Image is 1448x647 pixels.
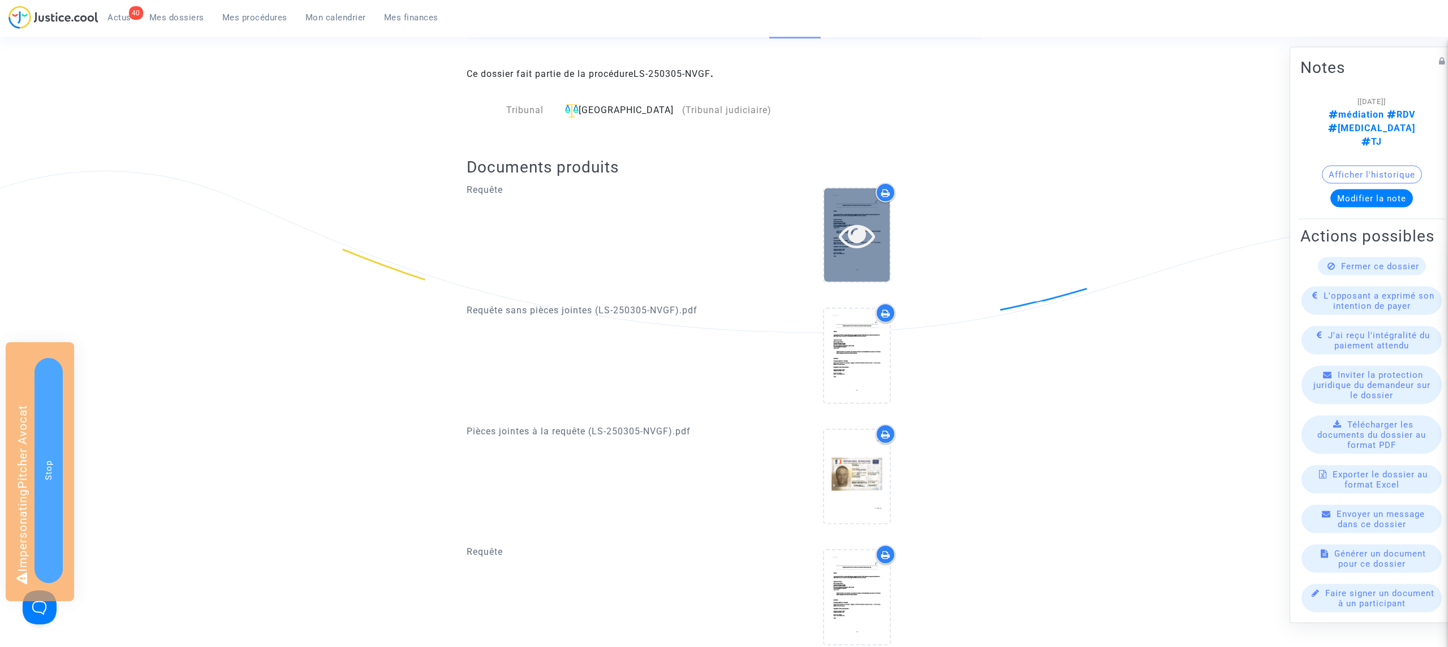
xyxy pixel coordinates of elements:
span: Faire signer un document à un participant [1325,588,1434,609]
span: Mon calendrier [305,12,366,23]
a: Mes procédures [213,9,296,26]
button: Stop [35,358,63,583]
a: Mes finances [375,9,447,26]
h2: Notes [1300,58,1443,77]
p: Pièces jointes à la requête (LS-250305-NVGF).pdf [467,424,716,438]
a: Mon calendrier [296,9,375,26]
div: Impersonating [6,342,74,601]
span: (Tribunal judiciaire) [682,105,772,115]
div: 40 [129,6,143,20]
span: RDV [1384,109,1415,120]
span: Mes finances [384,12,438,23]
p: Requête sans pièces jointes (LS-250305-NVGF).pdf [467,303,716,317]
span: Fermer ce dossier [1341,261,1419,271]
span: Mes dossiers [149,12,204,23]
span: [MEDICAL_DATA] [1328,123,1415,133]
span: L'opposant a exprimé son intention de payer [1324,291,1434,311]
span: Envoyer un message dans ce dossier [1337,509,1425,529]
img: jc-logo.svg [8,6,98,29]
b: . [633,68,714,79]
button: Afficher l'historique [1322,166,1422,184]
h2: Actions possibles [1300,226,1443,246]
span: médiation [1329,109,1384,120]
span: Actus [107,12,131,23]
span: [[DATE]] [1357,97,1386,106]
img: icon-faciliter-sm.svg [565,104,579,118]
div: [GEOGRAPHIC_DATA] [561,103,773,118]
span: Mes procédures [222,12,287,23]
a: LS-250305-NVGF [633,68,710,79]
span: Ce dossier fait partie de la procédure [467,68,714,79]
div: Tribunal [467,103,553,118]
p: Requête [467,183,716,197]
span: J'ai reçu l'intégralité du paiement attendu [1328,330,1430,351]
a: 40Actus [98,9,140,26]
span: TJ [1361,136,1382,147]
a: Mes dossiers [140,9,213,26]
span: Générer un document pour ce dossier [1334,549,1426,569]
span: Télécharger les documents du dossier au format PDF [1317,420,1426,450]
iframe: Help Scout Beacon - Open [23,590,57,624]
h2: Documents produits [467,157,982,177]
p: Requête [467,545,716,559]
span: Exporter le dossier au format Excel [1333,469,1428,490]
span: Stop [44,460,54,480]
span: Inviter la protection juridique du demandeur sur le dossier [1313,370,1430,400]
button: Modifier la note [1330,189,1413,208]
